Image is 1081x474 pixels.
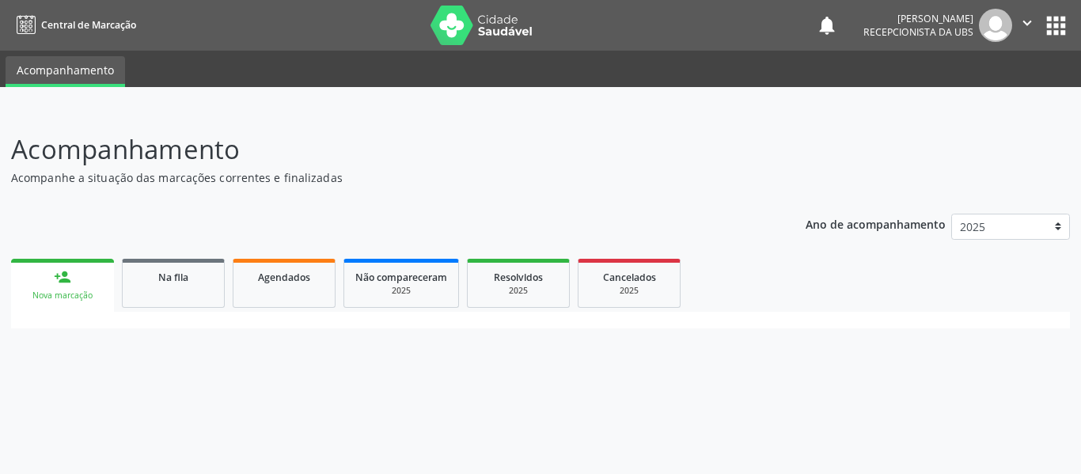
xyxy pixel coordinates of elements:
span: Central de Marcação [41,18,136,32]
i:  [1018,14,1036,32]
span: Agendados [258,271,310,284]
div: 2025 [479,285,558,297]
span: Na fila [158,271,188,284]
span: Resolvidos [494,271,543,284]
a: Central de Marcação [11,12,136,38]
span: Recepcionista da UBS [863,25,973,39]
button: notifications [816,14,838,36]
p: Ano de acompanhamento [806,214,946,233]
div: [PERSON_NAME] [863,12,973,25]
span: Cancelados [603,271,656,284]
p: Acompanhe a situação das marcações correntes e finalizadas [11,169,753,186]
div: 2025 [355,285,447,297]
img: img [979,9,1012,42]
div: person_add [54,268,71,286]
div: 2025 [590,285,669,297]
p: Acompanhamento [11,130,753,169]
span: Não compareceram [355,271,447,284]
div: Nova marcação [22,290,103,301]
button: apps [1042,12,1070,40]
button:  [1012,9,1042,42]
a: Acompanhamento [6,56,125,87]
